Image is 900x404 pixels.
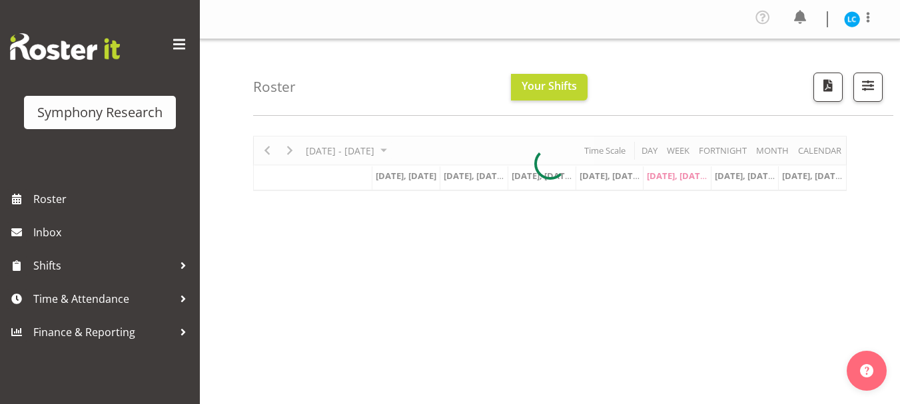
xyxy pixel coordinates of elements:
span: Shifts [33,256,173,276]
img: help-xxl-2.png [860,364,873,377]
div: Symphony Research [37,102,163,122]
button: Download a PDF of the roster according to the set date range. [813,73,843,102]
span: Inbox [33,222,193,242]
img: Rosterit website logo [10,33,120,60]
span: Time & Attendance [33,289,173,309]
span: Finance & Reporting [33,322,173,342]
button: Filter Shifts [853,73,883,102]
button: Your Shifts [511,74,588,101]
span: Your Shifts [522,79,577,93]
span: Roster [33,189,193,209]
img: lindsay-carroll-holland11869.jpg [844,11,860,27]
h4: Roster [253,79,296,95]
